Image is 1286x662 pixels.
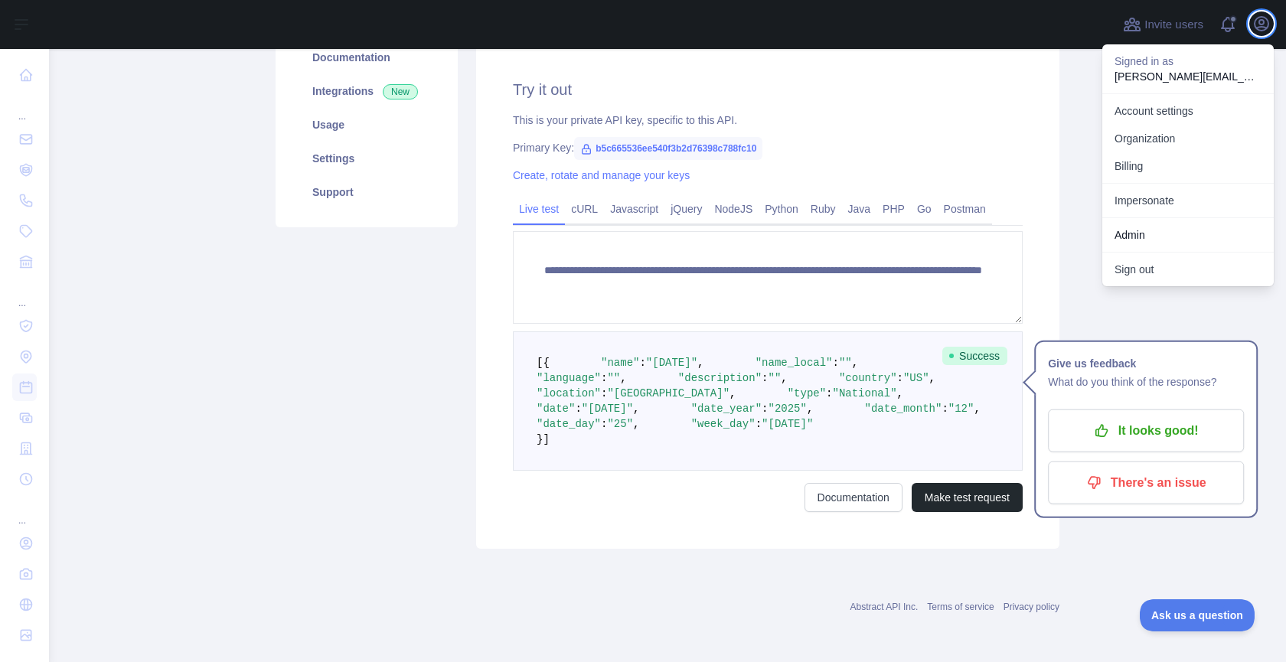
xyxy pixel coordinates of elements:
a: PHP [876,197,911,221]
p: [PERSON_NAME][EMAIL_ADDRESS][PERSON_NAME][DOMAIN_NAME] [1115,69,1262,84]
span: Success [942,347,1007,365]
a: Postman [938,197,992,221]
a: Documentation [805,483,902,512]
span: "date" [537,403,575,415]
a: Privacy policy [1004,602,1059,612]
a: Abstract API Inc. [850,602,919,612]
span: "name_local" [756,357,833,369]
span: "US" [903,372,929,384]
span: "" [839,357,852,369]
span: "week_day" [691,418,756,430]
span: "date_year" [691,403,762,415]
span: "[GEOGRAPHIC_DATA]" [607,387,729,399]
span: : [601,387,607,399]
a: Impersonate [1102,187,1274,214]
button: Invite users [1120,12,1206,37]
div: This is your private API key, specific to this API. [513,113,1023,128]
span: , [781,372,787,384]
span: "2025" [769,403,807,415]
span: "" [768,372,781,384]
span: , [807,403,813,415]
span: , [620,372,626,384]
a: Account settings [1102,97,1274,125]
span: } [537,433,543,445]
div: ... [12,496,37,527]
span: , [697,357,703,369]
span: : [601,372,607,384]
a: Support [294,175,439,209]
span: "date_month" [865,403,942,415]
div: Primary Key: [513,140,1023,155]
span: : [762,372,768,384]
button: Make test request [912,483,1023,512]
span: "country" [839,372,897,384]
span: "" [607,372,620,384]
span: Invite users [1144,16,1203,34]
p: What do you think of the response? [1048,373,1244,391]
a: Usage [294,108,439,142]
span: "type" [788,387,826,399]
iframe: Toggle Customer Support [1140,599,1255,631]
span: New [383,84,418,99]
span: , [929,372,935,384]
span: "name" [601,357,639,369]
span: "[DATE]" [762,418,813,430]
span: , [852,357,858,369]
span: , [897,387,903,399]
span: [ [537,357,543,369]
a: NodeJS [708,197,759,221]
span: : [826,387,832,399]
span: , [974,403,980,415]
span: : [942,403,948,415]
p: Signed in as [1115,54,1262,69]
span: "language" [537,372,601,384]
a: Integrations New [294,74,439,108]
a: Java [842,197,877,221]
span: : [762,403,768,415]
span: "12" [948,403,974,415]
span: , [633,418,639,430]
span: : [575,403,581,415]
a: Ruby [805,197,842,221]
span: : [639,357,645,369]
a: cURL [565,197,604,221]
span: "date_day" [537,418,601,430]
span: b5c665536ee540f3b2d76398c788fc10 [574,137,762,160]
span: "location" [537,387,601,399]
span: "description" [678,372,762,384]
a: Live test [513,197,565,221]
span: : [897,372,903,384]
button: Sign out [1102,256,1274,283]
span: : [833,357,839,369]
a: Go [911,197,938,221]
a: jQuery [664,197,708,221]
a: Terms of service [927,602,994,612]
span: "[DATE]" [582,403,633,415]
a: Javascript [604,197,664,221]
h1: Give us feedback [1048,354,1244,373]
span: , [729,387,736,399]
span: : [756,418,762,430]
a: Python [759,197,805,221]
span: "25" [607,418,633,430]
span: , [633,403,639,415]
div: ... [12,279,37,309]
a: Settings [294,142,439,175]
a: Documentation [294,41,439,74]
span: "National" [833,387,897,399]
button: Billing [1102,152,1274,180]
span: "[DATE]" [646,357,697,369]
div: ... [12,92,37,122]
a: Admin [1102,221,1274,249]
a: Organization [1102,125,1274,152]
h2: Try it out [513,79,1023,100]
span: : [601,418,607,430]
a: Create, rotate and manage your keys [513,169,690,181]
span: ] [543,433,549,445]
span: { [543,357,549,369]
